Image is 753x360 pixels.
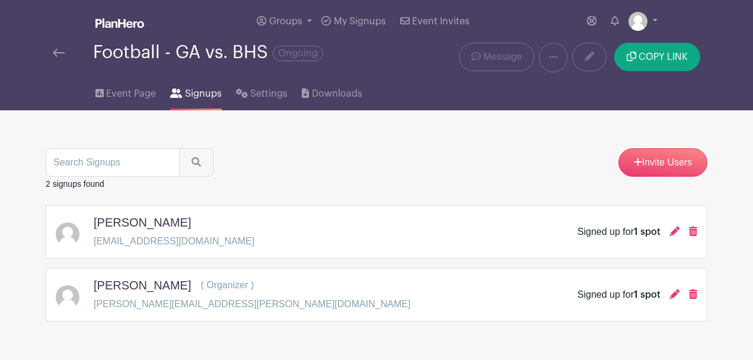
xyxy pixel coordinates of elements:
[618,148,707,177] a: Invite Users
[628,12,647,31] img: default-ce2991bfa6775e67f084385cd625a349d9dcbb7a52a09fb2fda1e96e2d18dcdb.png
[614,43,700,71] button: COPY LINK
[302,72,362,110] a: Downloads
[46,179,104,189] small: 2 signups found
[236,72,288,110] a: Settings
[250,87,288,101] span: Settings
[634,290,661,300] span: 1 spot
[459,43,534,71] a: Message
[269,17,302,26] span: Groups
[577,225,661,239] div: Signed up for
[170,72,221,110] a: Signups
[577,288,661,302] div: Signed up for
[94,278,191,292] h5: [PERSON_NAME]
[95,72,156,110] a: Event Page
[56,285,79,309] img: default-ce2991bfa6775e67f084385cd625a349d9dcbb7a52a09fb2fda1e96e2d18dcdb.png
[634,227,661,237] span: 1 spot
[185,87,222,101] span: Signups
[312,87,362,101] span: Downloads
[412,17,470,26] span: Event Invites
[93,43,323,62] div: Football - GA vs. BHS
[46,148,180,177] input: Search Signups
[95,18,144,28] img: logo_white-6c42ec7e38ccf1d336a20a19083b03d10ae64f83f12c07503d8b9e83406b4c7d.svg
[94,297,410,311] p: [PERSON_NAME][EMAIL_ADDRESS][PERSON_NAME][DOMAIN_NAME]
[273,46,323,61] span: Ongoing
[106,87,156,101] span: Event Page
[483,50,522,64] span: Message
[200,280,254,290] span: ( Organizer )
[639,52,688,62] span: COPY LINK
[334,17,386,26] span: My Signups
[56,222,79,246] img: default-ce2991bfa6775e67f084385cd625a349d9dcbb7a52a09fb2fda1e96e2d18dcdb.png
[94,215,191,230] h5: [PERSON_NAME]
[53,49,65,57] img: back-arrow-29a5d9b10d5bd6ae65dc969a981735edf675c4d7a1fe02e03b50dbd4ba3cdb55.svg
[94,234,254,249] p: [EMAIL_ADDRESS][DOMAIN_NAME]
